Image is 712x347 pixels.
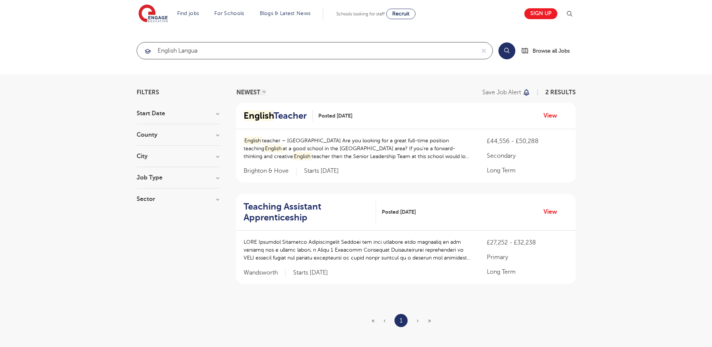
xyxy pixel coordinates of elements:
span: Posted [DATE] [382,208,416,216]
h3: Job Type [137,175,219,181]
span: 2 RESULTS [545,89,576,96]
span: ‹ [384,317,385,324]
span: › [417,317,419,324]
p: LORE Ipsumdol Sitametco Adipiscingelit Seddoei tem inci utlabore etdo magnaaliq en adm veniamq no... [244,238,472,262]
p: Starts [DATE] [293,269,328,277]
h3: City [137,153,219,159]
p: Long Term [487,166,568,175]
button: Clear [475,42,492,59]
a: Teaching Assistant Apprenticeship [244,201,376,223]
span: Posted [DATE] [318,112,352,120]
button: Save job alert [482,89,531,95]
span: Filters [137,89,159,95]
p: Starts [DATE] [304,167,339,175]
a: EnglishTeacher [244,110,313,121]
a: Recruit [386,9,415,19]
p: Save job alert [482,89,521,95]
h3: County [137,132,219,138]
div: Submit [137,42,493,59]
p: Primary [487,253,568,262]
button: Search [498,42,515,59]
img: Engage Education [138,5,168,23]
h3: Start Date [137,110,219,116]
mark: English [244,110,274,121]
p: £27,252 - £32,238 [487,238,568,247]
a: 1 [400,316,402,326]
mark: English [264,145,283,152]
a: Browse all Jobs [521,47,576,55]
mark: English [244,137,262,145]
h2: Teacher [244,110,307,121]
h2: Teaching Assistant Apprenticeship [244,201,370,223]
a: For Schools [214,11,244,16]
span: Wandsworth [244,269,286,277]
a: Blogs & Latest News [260,11,311,16]
p: Long Term [487,267,568,276]
p: Secondary [487,151,568,160]
a: Find jobs [177,11,199,16]
span: « [372,317,375,324]
span: Schools looking for staff [336,11,385,17]
a: Sign up [524,8,557,19]
span: Brighton & Hove [244,167,297,175]
span: Browse all Jobs [533,47,570,55]
mark: English [293,152,312,160]
p: teacher – [GEOGRAPHIC_DATA] Are you looking for a great full-time position teaching at a good sch... [244,137,472,160]
a: View [543,111,563,121]
span: Recruit [392,11,409,17]
a: View [543,207,563,217]
input: Submit [137,42,475,59]
h3: Sector [137,196,219,202]
span: » [428,317,431,324]
p: £44,556 - £50,288 [487,137,568,146]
